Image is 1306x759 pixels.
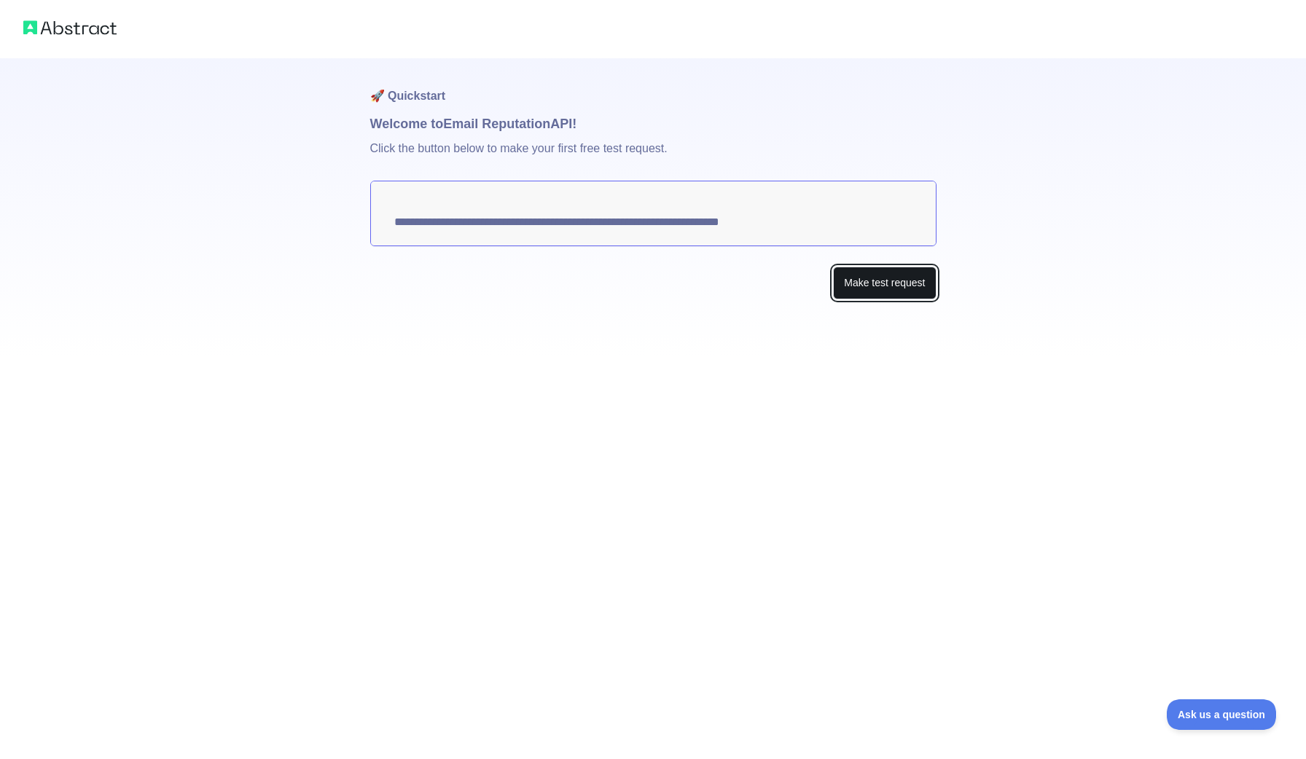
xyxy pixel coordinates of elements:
h1: 🚀 Quickstart [370,58,937,114]
p: Click the button below to make your first free test request. [370,134,937,181]
iframe: Toggle Customer Support [1167,699,1277,730]
img: Abstract logo [23,17,117,38]
button: Make test request [833,267,936,299]
h1: Welcome to Email Reputation API! [370,114,937,134]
